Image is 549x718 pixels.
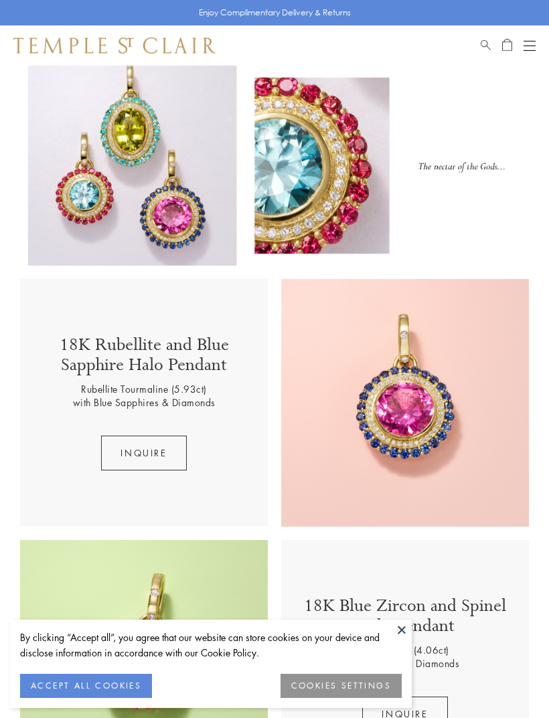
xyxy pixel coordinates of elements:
p: Enjoy Complimentary Delivery & Returns [199,6,351,19]
p: Rubellite Tourmaline (5.93ct) [81,382,207,395]
p: 18K Blue Zircon and Spinel Halo Pendant [295,596,516,643]
img: Temple St. Clair [13,37,216,54]
a: Open Shopping Bag [502,37,512,54]
button: COOKIES SETTINGS [281,674,402,698]
a: Search [481,37,491,54]
button: Open navigation [524,37,536,54]
p: with Blue Sapphires & Diamonds [73,395,216,409]
div: By clicking “Accept all”, you agree that our website can store cookies on your device and disclos... [20,630,402,660]
button: ACCEPT ALL COOKIES [20,674,152,698]
p: 18K Rubellite and Blue Sapphire Halo Pendant [33,335,254,382]
button: inquire [101,436,186,470]
iframe: Gorgias live chat messenger [482,655,536,705]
